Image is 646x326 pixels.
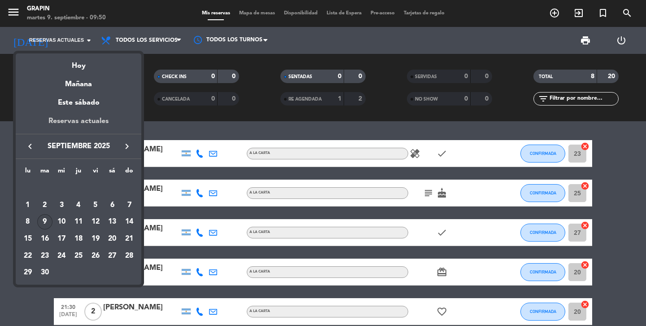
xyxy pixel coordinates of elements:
[122,214,137,229] div: 14
[121,214,138,231] td: 14 de septiembre de 2025
[54,231,69,247] div: 17
[71,231,86,247] div: 18
[20,231,35,247] div: 15
[54,198,69,213] div: 3
[36,214,53,231] td: 9 de septiembre de 2025
[36,230,53,247] td: 16 de septiembre de 2025
[37,214,52,229] div: 9
[104,230,121,247] td: 20 de septiembre de 2025
[53,166,70,180] th: miércoles
[25,141,35,152] i: keyboard_arrow_left
[70,230,87,247] td: 18 de septiembre de 2025
[19,197,36,214] td: 1 de septiembre de 2025
[70,247,87,264] td: 25 de septiembre de 2025
[20,214,35,229] div: 8
[105,198,120,213] div: 6
[36,247,53,264] td: 23 de septiembre de 2025
[122,141,132,152] i: keyboard_arrow_right
[70,166,87,180] th: jueves
[71,214,86,229] div: 11
[20,248,35,264] div: 22
[54,214,69,229] div: 10
[16,90,141,115] div: Este sábado
[19,180,138,197] td: SEP.
[53,197,70,214] td: 3 de septiembre de 2025
[19,230,36,247] td: 15 de septiembre de 2025
[87,230,104,247] td: 19 de septiembre de 2025
[88,198,103,213] div: 5
[20,265,35,280] div: 29
[104,166,121,180] th: sábado
[105,248,120,264] div: 27
[37,198,52,213] div: 2
[19,264,36,282] td: 29 de septiembre de 2025
[53,247,70,264] td: 24 de septiembre de 2025
[104,197,121,214] td: 6 de septiembre de 2025
[36,264,53,282] td: 30 de septiembre de 2025
[104,214,121,231] td: 13 de septiembre de 2025
[105,214,120,229] div: 13
[54,248,69,264] div: 24
[87,166,104,180] th: viernes
[122,248,137,264] div: 28
[37,231,52,247] div: 16
[71,198,86,213] div: 4
[38,141,119,152] span: septiembre 2025
[104,247,121,264] td: 27 de septiembre de 2025
[119,141,135,152] button: keyboard_arrow_right
[121,247,138,264] td: 28 de septiembre de 2025
[121,230,138,247] td: 21 de septiembre de 2025
[105,231,120,247] div: 20
[37,248,52,264] div: 23
[36,166,53,180] th: martes
[36,197,53,214] td: 2 de septiembre de 2025
[121,166,138,180] th: domingo
[88,248,103,264] div: 26
[19,166,36,180] th: lunes
[53,230,70,247] td: 17 de septiembre de 2025
[121,197,138,214] td: 7 de septiembre de 2025
[53,214,70,231] td: 10 de septiembre de 2025
[16,53,141,72] div: Hoy
[22,141,38,152] button: keyboard_arrow_left
[19,247,36,264] td: 22 de septiembre de 2025
[19,214,36,231] td: 8 de septiembre de 2025
[87,197,104,214] td: 5 de septiembre de 2025
[37,265,52,280] div: 30
[87,214,104,231] td: 12 de septiembre de 2025
[88,231,103,247] div: 19
[70,197,87,214] td: 4 de septiembre de 2025
[71,248,86,264] div: 25
[20,198,35,213] div: 1
[16,72,141,90] div: Mañana
[87,247,104,264] td: 26 de septiembre de 2025
[16,115,141,134] div: Reservas actuales
[70,214,87,231] td: 11 de septiembre de 2025
[122,198,137,213] div: 7
[122,231,137,247] div: 21
[88,214,103,229] div: 12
